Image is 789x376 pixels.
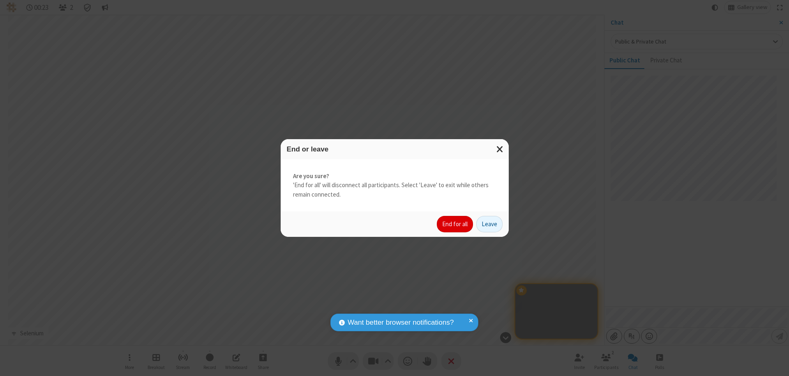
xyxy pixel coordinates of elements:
h3: End or leave [287,145,503,153]
button: Close modal [491,139,509,159]
span: Want better browser notifications? [348,317,454,328]
div: 'End for all' will disconnect all participants. Select 'Leave' to exit while others remain connec... [281,159,509,212]
strong: Are you sure? [293,172,496,181]
button: End for all [437,216,473,232]
button: Leave [476,216,503,232]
